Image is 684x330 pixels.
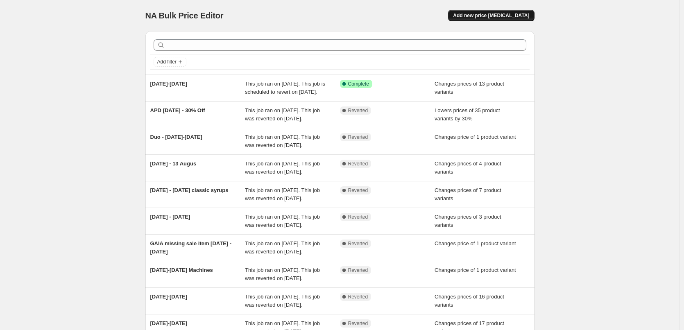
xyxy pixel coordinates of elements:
[245,294,320,308] span: This job ran on [DATE]. This job was reverted on [DATE].
[154,57,186,67] button: Add filter
[435,267,516,273] span: Changes price of 1 product variant
[435,187,501,201] span: Changes prices of 7 product variants
[245,240,320,255] span: This job ran on [DATE]. This job was reverted on [DATE].
[245,187,320,201] span: This job ran on [DATE]. This job was reverted on [DATE].
[348,134,368,140] span: Reverted
[245,134,320,148] span: This job ran on [DATE]. This job was reverted on [DATE].
[150,187,229,193] span: [DATE] - [DATE] classic syrups
[348,107,368,114] span: Reverted
[435,294,504,308] span: Changes prices of 16 product variants
[150,107,205,113] span: APD [DATE] - 30% Off
[348,294,368,300] span: Reverted
[150,267,213,273] span: [DATE]-[DATE] Machines
[348,320,368,327] span: Reverted
[245,214,320,228] span: This job ran on [DATE]. This job was reverted on [DATE].
[435,107,500,122] span: Lowers prices of 35 product variants by 30%
[150,81,188,87] span: [DATE]-[DATE]
[348,240,368,247] span: Reverted
[245,267,320,281] span: This job ran on [DATE]. This job was reverted on [DATE].
[150,214,190,220] span: [DATE] - [DATE]
[348,81,369,87] span: Complete
[150,240,232,255] span: GAIA missing sale item [DATE] - [DATE]
[348,160,368,167] span: Reverted
[245,160,320,175] span: This job ran on [DATE]. This job was reverted on [DATE].
[245,107,320,122] span: This job ran on [DATE]. This job was reverted on [DATE].
[435,160,501,175] span: Changes prices of 4 product variants
[145,11,224,20] span: NA Bulk Price Editor
[448,10,534,21] button: Add new price [MEDICAL_DATA]
[150,134,202,140] span: Duo - [DATE]-[DATE]
[435,240,516,246] span: Changes price of 1 product variant
[348,187,368,194] span: Reverted
[150,160,197,167] span: [DATE] - 13 Augus
[157,59,177,65] span: Add filter
[150,294,188,300] span: [DATE]-[DATE]
[453,12,529,19] span: Add new price [MEDICAL_DATA]
[435,134,516,140] span: Changes price of 1 product variant
[348,267,368,273] span: Reverted
[435,81,504,95] span: Changes prices of 13 product variants
[435,214,501,228] span: Changes prices of 3 product variants
[150,320,188,326] span: [DATE]-[DATE]
[245,81,325,95] span: This job ran on [DATE]. This job is scheduled to revert on [DATE].
[348,214,368,220] span: Reverted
